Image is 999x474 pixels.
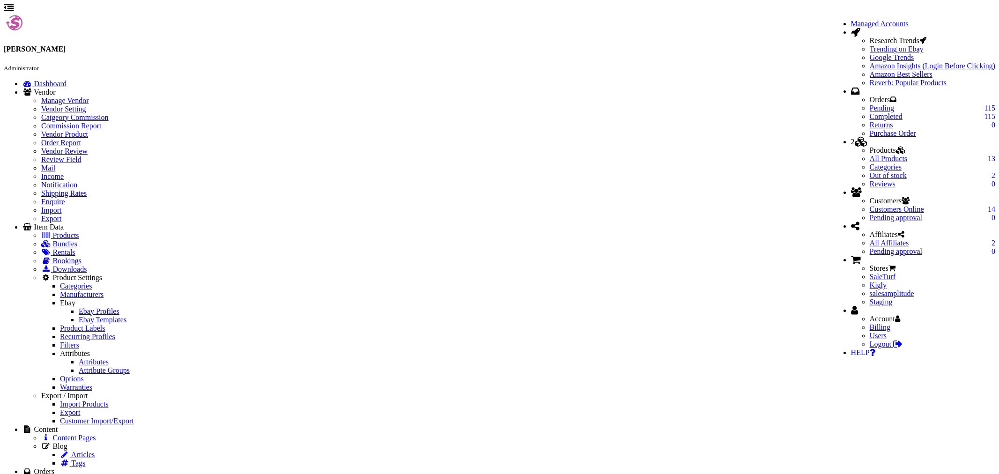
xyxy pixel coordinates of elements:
[988,155,995,163] span: 13
[53,248,75,256] span: Rentals
[34,88,55,96] span: Vendor
[870,129,916,137] a: Purchase Order
[992,214,995,222] span: 0
[984,104,995,112] span: 115
[41,147,88,155] a: Vendor Review
[22,80,67,88] a: Dashboard
[41,240,77,248] a: Bundles
[53,442,67,450] span: Blog
[41,96,89,104] a: Manage Vendor
[41,257,81,265] a: Bookings
[53,265,87,273] span: Downloads
[870,298,893,306] a: Staging
[60,282,92,290] a: Categories
[870,205,924,213] a: 14Customers Online
[992,180,995,188] span: 0
[60,408,81,416] a: Export
[870,104,995,112] a: 115Pending
[870,315,995,323] li: Account
[4,65,39,72] small: Administrator
[34,223,64,231] span: Item Data
[60,299,75,307] a: Ebay
[992,171,995,180] span: 2
[870,180,895,188] a: 0Reviews
[60,375,84,383] a: Options
[60,333,115,341] a: Recurring Profiles
[41,181,77,189] a: Notification
[988,205,995,214] span: 14
[870,230,995,239] li: Affiliates
[60,290,104,298] a: Manufacturers
[71,451,95,459] span: Articles
[41,231,79,239] a: Products
[41,164,55,172] a: Mail
[870,96,995,104] li: Orders
[870,62,995,70] a: Amazon Insights (Login Before Clicking)
[71,459,85,467] span: Tags
[870,340,891,348] span: Logout
[79,366,130,374] a: Attribute Groups
[870,348,875,356] a: HELP
[53,257,81,265] span: Bookings
[79,358,109,366] a: Attributes
[870,281,887,289] a: Kigly
[992,239,995,247] span: 2
[870,289,914,297] a: salesamplitude
[41,130,88,138] a: Vendor Product
[41,434,96,442] a: Content Pages
[41,113,109,121] a: Catgeory Commission
[870,239,909,247] a: 2All Affiliates
[870,79,995,87] a: Reverb: Popular Products
[870,171,907,179] a: 2Out of stock
[4,45,995,53] h4: [PERSON_NAME]
[870,273,895,281] a: SaleTurf
[870,264,995,273] li: Stores
[870,37,995,45] li: Research Trends
[984,112,995,121] span: 115
[992,121,995,129] span: 0
[60,400,109,408] a: Import Products
[60,341,79,349] a: Filters
[53,274,102,281] span: Product Settings
[870,70,995,79] a: Amazon Best Sellers
[851,138,855,146] span: 2
[34,80,67,88] span: Dashboard
[41,248,75,256] a: Rentals
[870,332,887,340] a: Users
[41,172,64,180] a: Income
[41,139,81,147] a: Order Report
[41,122,101,130] a: Commission Report
[870,112,903,120] a: 115Completed
[60,349,90,357] a: Attributes
[53,434,96,442] span: Content Pages
[870,146,995,155] li: Products
[60,451,95,459] a: Articles
[60,417,134,425] a: Customer Import/Export
[870,121,893,129] a: 0Returns
[870,163,902,171] a: Categories
[34,425,58,433] span: Content
[41,105,86,113] a: Vendor Setting
[41,189,87,197] a: Shipping Rates
[79,316,126,324] a: Ebay Templates
[41,198,65,206] a: Enquire
[53,240,77,248] span: Bundles
[41,265,87,273] a: Downloads
[60,324,105,332] a: Product Labels
[851,348,870,357] span: HELP
[870,53,995,62] a: Google Trends
[870,155,907,163] a: 13All Products
[60,383,92,391] a: Warranties
[79,307,119,315] a: Ebay Profiles
[41,392,88,400] a: Export / Import
[870,45,995,53] a: Trending on Ebay
[870,247,922,255] a: 0Pending approval
[870,197,995,205] li: Customers
[4,12,25,33] img: joshlucio05
[60,459,85,467] a: Tags
[851,20,909,28] a: Managed Accounts
[41,206,62,214] a: Import
[870,340,903,348] a: Logout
